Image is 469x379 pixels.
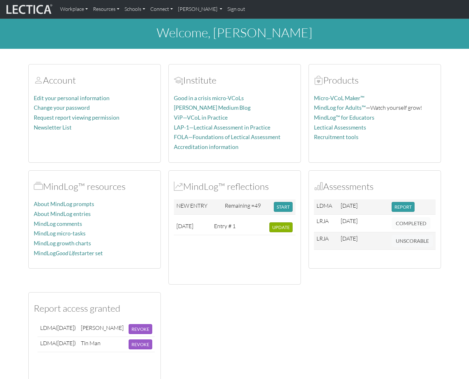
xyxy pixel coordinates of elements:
[148,3,175,16] a: Connect
[174,181,295,192] h2: MindLog™ reflections
[56,324,76,331] span: ([DATE])
[38,337,78,352] td: LDMA
[174,74,183,86] span: Account
[341,217,358,224] span: [DATE]
[34,124,72,131] a: Newsletter List
[56,250,77,256] i: Good Life
[34,240,91,247] a: MindLog growth charts
[314,181,436,192] h2: Assessments
[174,124,270,131] a: LAP-1—Lectical Assessment in Practice
[174,199,223,215] td: NEW ENTRY
[341,235,358,242] span: [DATE]
[34,230,86,237] a: MindLog micro-tasks
[175,3,225,16] a: [PERSON_NAME]
[34,95,110,101] a: Edit your personal information
[56,339,76,346] span: ([DATE])
[34,74,43,86] span: Account
[392,202,415,212] button: REPORT
[81,324,124,331] div: [PERSON_NAME]
[176,222,193,229] span: [DATE]
[174,95,244,101] a: Good in a crisis micro-VCoLs
[314,232,338,250] td: LRJA
[122,3,148,16] a: Schools
[314,103,436,112] p: —Watch yourself grow!
[90,3,122,16] a: Resources
[34,211,91,217] a: About MindLog entries
[81,339,101,347] div: Tin Man
[174,75,295,86] h2: Institute
[341,202,358,209] span: [DATE]
[314,75,436,86] h2: Products
[269,222,293,232] button: UPDATE
[129,339,152,349] button: REVOKE
[314,215,338,232] td: LRJA
[174,181,183,192] span: MindLog
[34,250,103,256] a: MindLogGood Lifestarter set
[34,75,155,86] h2: Account
[174,104,251,111] a: [PERSON_NAME] Medium Blog
[34,201,94,207] a: About MindLog prompts
[34,114,119,121] a: Request report viewing permission
[34,181,43,192] span: MindLog™ resources
[314,134,359,140] a: Recruitment tools
[314,104,366,111] a: MindLog for Adults™
[314,124,366,131] a: Lectical Assessments
[34,220,82,227] a: MindLog comments
[34,104,90,111] a: Change your password
[314,95,365,101] a: Micro-VCoL Maker™
[314,181,323,192] span: Assessments
[272,225,290,230] span: UPDATE
[34,303,155,314] h2: Report access granted
[314,74,323,86] span: Products
[225,3,248,16] a: Sign out
[314,199,338,215] td: LDMA
[38,322,78,337] td: LDMA
[174,114,228,121] a: ViP—VCoL in Practice
[211,220,240,235] td: Entry # 1
[314,114,374,121] a: MindLog™ for Educators
[222,199,271,215] td: Remaining =
[274,202,293,212] button: START
[174,134,281,140] a: FOLA—Foundations of Lectical Assessment
[174,144,238,150] a: Accreditation information
[129,324,152,334] button: REVOKE
[5,3,53,15] img: lecticalive
[58,3,90,16] a: Workplace
[34,181,155,192] h2: MindLog™ resources
[254,202,261,209] span: 49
